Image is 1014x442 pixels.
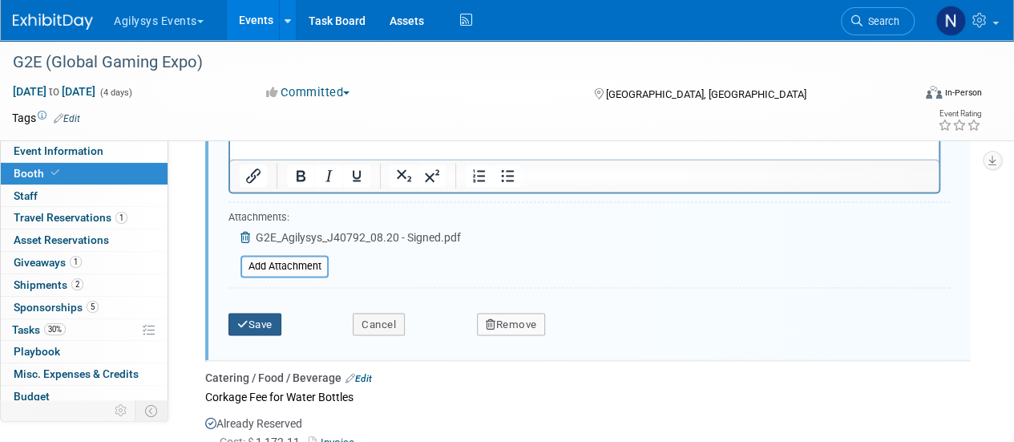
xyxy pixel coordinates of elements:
a: Travel Reservations1 [1,207,168,229]
a: Budget [1,386,168,408]
button: Bullet list [494,164,521,187]
td: Tags [12,110,80,126]
div: Corkage Fee for Water Bottles [205,385,970,407]
span: Sponsorships [14,301,99,314]
button: Committed [261,84,356,101]
span: Tasks [12,323,66,336]
div: Catering / Food / Beverage [205,369,970,385]
span: Giveaways [14,256,82,269]
span: 5 [87,301,99,313]
button: Underline [343,164,370,187]
img: Format-Inperson.png [926,86,942,99]
button: Save [228,313,281,335]
a: Sponsorships5 [1,297,168,318]
span: 1 [115,212,127,224]
span: 1 [70,256,82,268]
td: Personalize Event Tab Strip [107,400,135,421]
span: Shipments [14,278,83,291]
span: 30% [44,323,66,335]
div: Event Rating [938,110,981,118]
button: Subscript [390,164,418,187]
button: Remove [477,313,546,335]
span: Travel Reservations [14,211,127,224]
td: Toggle Event Tabs [135,400,168,421]
a: Playbook [1,341,168,363]
button: Superscript [418,164,446,187]
img: Natalie Morin [935,6,966,36]
span: Asset Reservations [14,233,109,246]
span: Playbook [14,345,60,358]
span: Booth [14,167,63,180]
a: Edit [345,372,372,383]
a: Edit [54,113,80,124]
div: Event Format [840,83,982,107]
a: Asset Reservations [1,229,168,251]
button: Cancel [353,313,405,335]
div: G2E (Global Gaming Expo) [7,48,899,77]
span: [GEOGRAPHIC_DATA], [GEOGRAPHIC_DATA] [605,88,806,100]
span: [DATE] [DATE] [12,84,96,99]
a: Event Information [1,140,168,162]
a: Giveaways1 [1,252,168,274]
button: Bold [287,164,314,187]
span: Search [863,15,899,27]
a: Misc. Expenses & Credits [1,363,168,385]
a: Shipments2 [1,274,168,296]
a: Staff [1,185,168,207]
a: Booth [1,163,168,185]
i: Booth reservation complete [51,168,59,177]
span: to [46,85,62,98]
body: Rich Text Area. Press ALT-0 for help. [9,6,701,22]
span: 2 [71,278,83,290]
span: Misc. Expenses & Credits [14,367,139,380]
a: Tasks30% [1,319,168,341]
span: Event Information [14,144,103,157]
button: Numbered list [466,164,493,187]
button: Insert/edit link [240,164,267,187]
button: Italic [315,164,342,187]
div: Attachments: [228,210,461,229]
p: LED Wall and Horizontal Touchscreen Kiosk [10,6,700,22]
span: (4 days) [99,87,132,98]
span: G2E_Agilysys_J40792_08.20 - Signed.pdf [256,231,461,244]
span: Budget [14,390,50,403]
span: Staff [14,189,38,202]
div: In-Person [944,87,982,99]
img: ExhibitDay [13,14,93,30]
a: Search [841,7,915,35]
